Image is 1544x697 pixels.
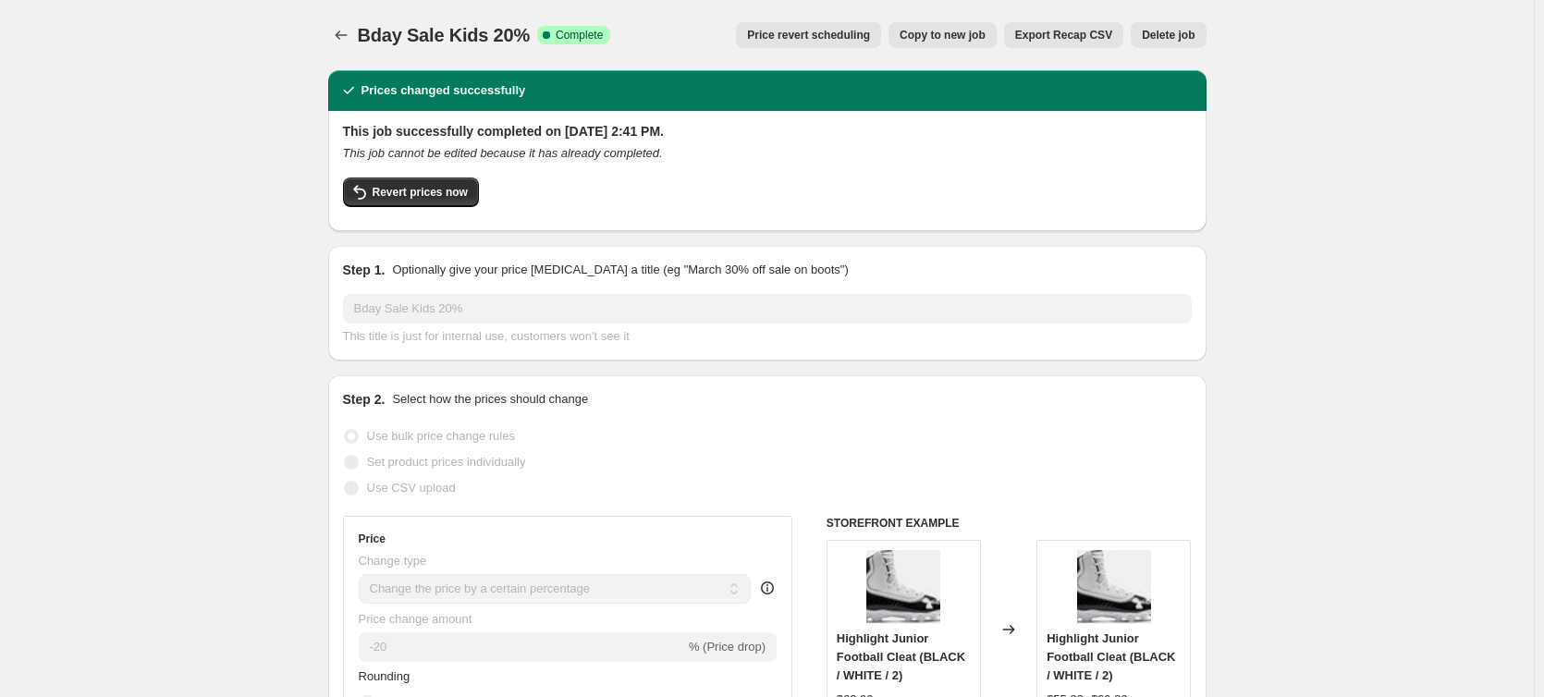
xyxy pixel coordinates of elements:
[689,640,766,654] span: % (Price drop)
[359,669,411,683] span: Rounding
[361,81,526,100] h2: Prices changed successfully
[827,516,1192,531] h6: STOREFRONT EXAMPLE
[392,261,848,279] p: Optionally give your price [MEDICAL_DATA] a title (eg "March 30% off sale on boots")
[392,390,588,409] p: Select how the prices should change
[343,329,630,343] span: This title is just for internal use, customers won't see it
[747,28,870,43] span: Price revert scheduling
[1015,28,1112,43] span: Export Recap CSV
[888,22,997,48] button: Copy to new job
[367,429,515,443] span: Use bulk price change rules
[373,185,468,200] span: Revert prices now
[358,25,531,45] span: Bday Sale Kids 20%
[343,261,386,279] h2: Step 1.
[343,294,1192,324] input: 30% off holiday sale
[1077,550,1151,624] img: 3021201-002_DEFAULT_80x.jpg
[1004,22,1123,48] button: Export Recap CSV
[359,532,386,546] h3: Price
[900,28,986,43] span: Copy to new job
[343,122,1192,141] h2: This job successfully completed on [DATE] 2:41 PM.
[367,481,456,495] span: Use CSV upload
[343,390,386,409] h2: Step 2.
[1047,631,1175,682] span: Highlight Junior Football Cleat (BLACK / WHITE / 2)
[736,22,881,48] button: Price revert scheduling
[343,146,663,160] i: This job cannot be edited because it has already completed.
[837,631,965,682] span: Highlight Junior Football Cleat (BLACK / WHITE / 2)
[1131,22,1206,48] button: Delete job
[359,612,472,626] span: Price change amount
[556,28,603,43] span: Complete
[359,632,685,662] input: -15
[343,177,479,207] button: Revert prices now
[328,22,354,48] button: Price change jobs
[758,579,777,597] div: help
[359,554,427,568] span: Change type
[1142,28,1195,43] span: Delete job
[866,550,940,624] img: 3021201-002_DEFAULT_80x.jpg
[367,455,526,469] span: Set product prices individually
